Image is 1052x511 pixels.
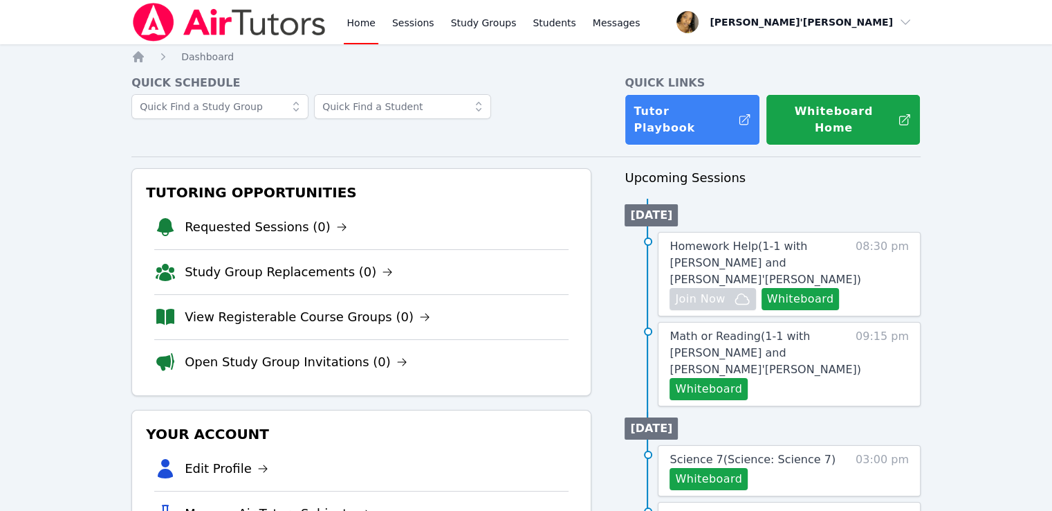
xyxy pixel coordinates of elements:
input: Quick Find a Study Group [131,94,308,119]
input: Quick Find a Student [314,94,491,119]
button: Whiteboard [762,288,840,310]
button: Whiteboard [670,468,748,490]
button: Join Now [670,288,755,310]
a: Tutor Playbook [625,94,760,145]
li: [DATE] [625,418,678,440]
a: Homework Help(1-1 with [PERSON_NAME] and [PERSON_NAME]'[PERSON_NAME]) [670,238,860,288]
h4: Quick Schedule [131,75,591,91]
a: Study Group Replacements (0) [185,262,393,282]
a: Edit Profile [185,459,268,478]
li: [DATE] [625,204,678,226]
span: Science 7 ( Science: Science 7 ) [670,453,836,466]
img: Air Tutors [131,3,327,42]
a: Science 7(Science: Science 7) [670,451,836,468]
button: Whiteboard [670,378,748,400]
span: Join Now [675,291,725,307]
span: Dashboard [181,51,234,62]
nav: Breadcrumb [131,50,921,64]
button: Whiteboard Home [766,94,921,145]
a: Requested Sessions (0) [185,217,347,237]
span: 03:00 pm [856,451,909,490]
span: 08:30 pm [856,238,909,310]
h3: Upcoming Sessions [625,168,921,188]
a: Dashboard [181,50,234,64]
span: Messages [593,16,640,30]
span: Math or Reading ( 1-1 with [PERSON_NAME] and [PERSON_NAME]'[PERSON_NAME] ) [670,330,860,376]
h4: Quick Links [625,75,921,91]
h3: Tutoring Opportunities [143,180,580,205]
a: Open Study Group Invitations (0) [185,352,407,372]
a: Math or Reading(1-1 with [PERSON_NAME] and [PERSON_NAME]'[PERSON_NAME]) [670,328,860,378]
a: View Registerable Course Groups (0) [185,307,430,327]
h3: Your Account [143,422,580,447]
span: 09:15 pm [856,328,909,400]
span: Homework Help ( 1-1 with [PERSON_NAME] and [PERSON_NAME]'[PERSON_NAME] ) [670,240,860,286]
